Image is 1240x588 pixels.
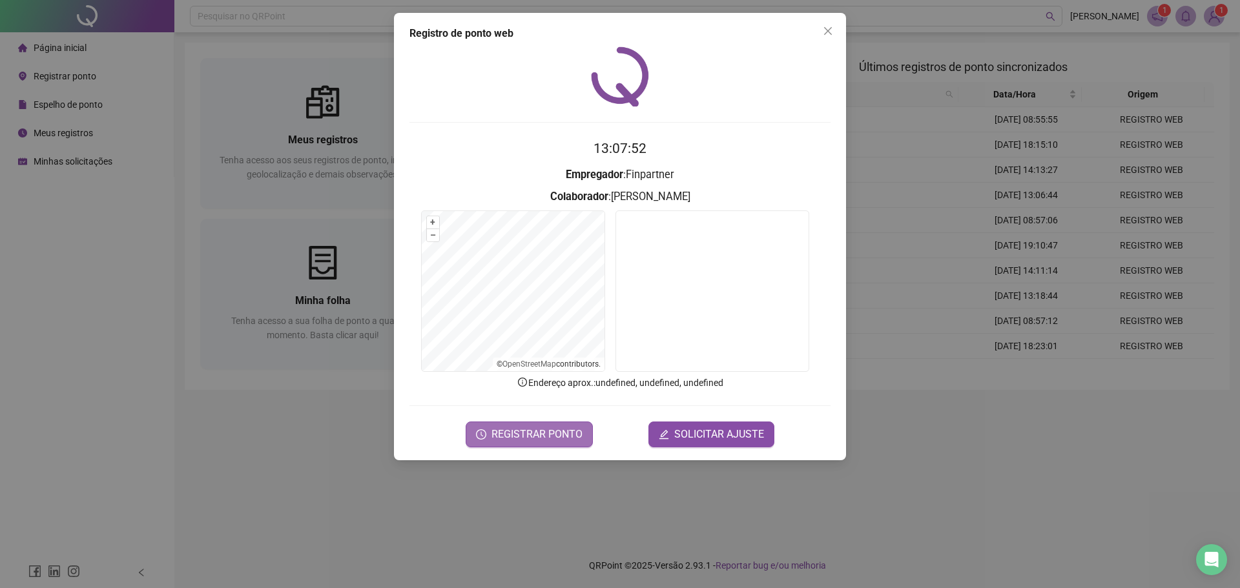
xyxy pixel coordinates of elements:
[502,360,556,369] a: OpenStreetMap
[550,190,608,203] strong: Colaborador
[409,167,831,183] h3: : Finpartner
[497,360,601,369] li: © contributors.
[648,421,774,447] button: editSOLICITAR AJUSTE
[409,376,831,390] p: Endereço aprox. : undefined, undefined, undefined
[591,46,649,106] img: QRPoint
[466,421,593,447] button: REGISTRAR PONTO
[427,229,439,241] button: –
[818,21,838,41] button: Close
[409,188,831,205] h3: : [PERSON_NAME]
[823,26,833,36] span: close
[659,429,669,440] span: edit
[409,26,831,41] div: Registro de ponto web
[566,168,623,181] strong: Empregador
[594,141,646,156] time: 13:07:52
[476,429,486,440] span: clock-circle
[1196,544,1227,575] div: Open Intercom Messenger
[674,427,764,442] span: SOLICITAR AJUSTE
[491,427,583,442] span: REGISTRAR PONTO
[427,216,439,228] button: +
[517,376,528,388] span: info-circle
